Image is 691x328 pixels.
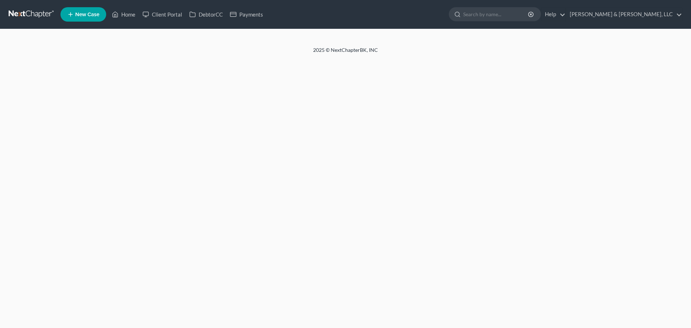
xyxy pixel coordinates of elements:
a: DebtorCC [186,8,226,21]
a: [PERSON_NAME] & [PERSON_NAME], LLC [566,8,682,21]
input: Search by name... [463,8,529,21]
a: Help [541,8,565,21]
span: New Case [75,12,99,17]
a: Home [108,8,139,21]
div: 2025 © NextChapterBK, INC [140,46,551,59]
a: Client Portal [139,8,186,21]
a: Payments [226,8,267,21]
